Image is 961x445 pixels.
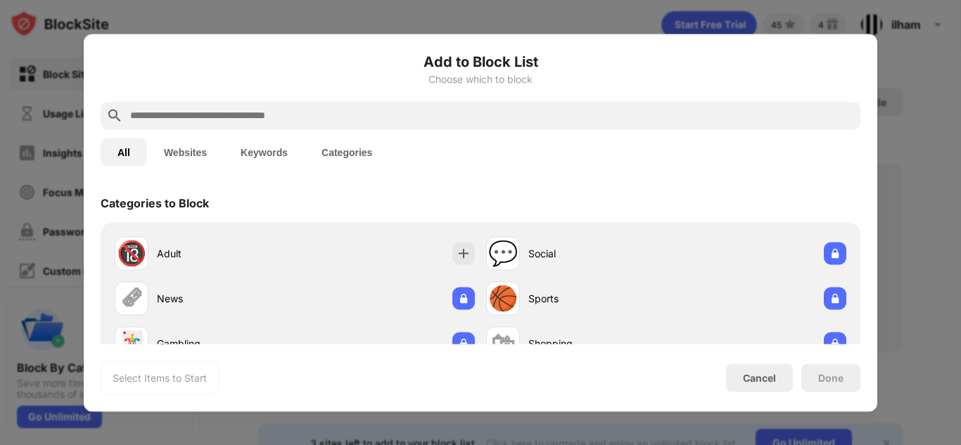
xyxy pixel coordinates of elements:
div: 🛍 [491,329,515,358]
div: 💬 [488,239,518,268]
div: Select Items to Start [113,370,207,385]
div: Cancel [743,372,776,384]
div: Sports [528,291,666,306]
h6: Add to Block List [101,51,860,72]
div: Choose which to block [101,73,860,84]
div: 🃏 [117,329,146,358]
button: Keywords [224,138,305,166]
div: Shopping [528,336,666,351]
div: News [157,291,295,306]
div: Social [528,246,666,261]
div: Categories to Block [101,195,209,209]
div: Gambling [157,336,295,351]
div: Adult [157,246,295,261]
div: 🏀 [488,284,518,313]
button: Websites [147,138,224,166]
img: search.svg [106,107,123,124]
div: Done [818,372,844,383]
div: 🗞 [120,284,144,313]
div: 🔞 [117,239,146,268]
button: Categories [305,138,389,166]
button: All [101,138,147,166]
